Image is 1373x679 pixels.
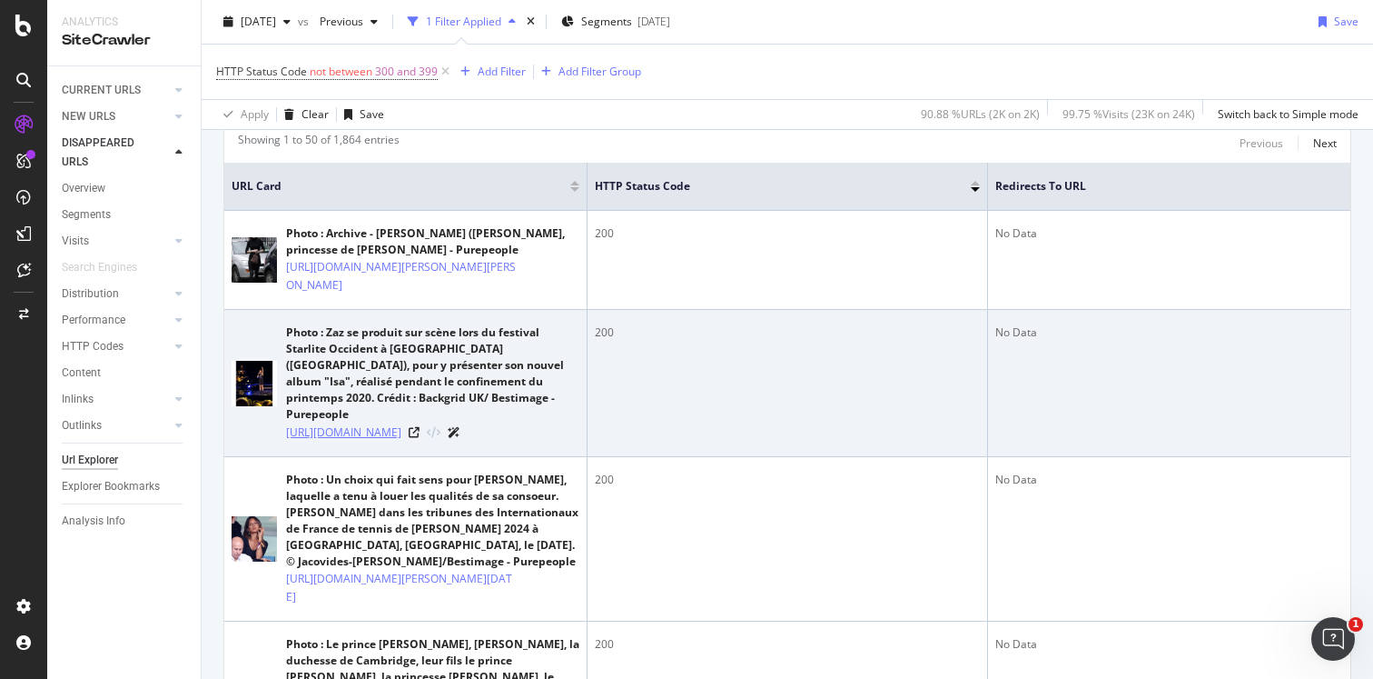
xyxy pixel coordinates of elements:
div: No Data [995,325,1343,341]
a: DISAPPEARED URLS [62,134,170,172]
div: CURRENT URLS [62,81,141,100]
a: Content [62,364,188,383]
span: Previous [312,14,363,29]
a: [URL][DOMAIN_NAME] [286,424,401,442]
button: Add Filter Group [534,61,641,83]
div: Photo : Zaz se produit sur scène lors du festival Starlite Occident à [GEOGRAPHIC_DATA] ([GEOGRAP... [286,325,579,423]
div: times [523,13,538,31]
div: Content [62,364,101,383]
div: Outlinks [62,416,102,435]
a: [URL][DOMAIN_NAME][PERSON_NAME][DATE] [286,570,520,606]
div: Analytics [62,15,186,30]
a: CURRENT URLS [62,81,170,100]
div: Visits [62,232,89,251]
a: Segments [62,205,188,225]
a: Overview [62,179,188,198]
span: URL Card [232,178,566,195]
img: main image [232,355,277,411]
button: [DATE] [216,7,298,36]
div: 1 Filter Applied [426,14,501,29]
div: NEW URLS [62,107,115,126]
a: Search Engines [62,258,155,277]
span: HTTP Status Code [595,178,943,195]
div: 99.75 % Visits ( 23K on 24K ) [1062,106,1195,122]
div: Showing 1 to 50 of 1,864 entries [238,132,400,154]
div: Performance [62,311,125,330]
button: Switch back to Simple mode [1210,100,1358,129]
button: Add Filter [453,61,526,83]
div: Next [1313,135,1337,151]
div: 90.88 % URLs ( 2K on 2K ) [921,106,1040,122]
a: HTTP Codes [62,337,170,356]
a: Url Explorer [62,451,188,470]
button: Next [1313,132,1337,154]
a: Outlinks [62,416,170,435]
a: NEW URLS [62,107,170,126]
span: Redirects to URL [995,178,1316,195]
div: Add Filter Group [558,64,641,79]
div: Photo : Archive - [PERSON_NAME] ([PERSON_NAME], princesse de [PERSON_NAME] - Purepeople [286,225,579,258]
div: No Data [995,225,1343,242]
button: Save [337,100,384,129]
div: 200 [595,325,980,341]
div: [DATE] [637,14,670,29]
a: Visit Online Page [409,427,420,438]
div: Inlinks [62,390,94,409]
div: Clear [301,106,329,122]
div: Switch back to Simple mode [1218,106,1358,122]
img: main image [232,224,277,296]
a: Inlinks [62,390,170,409]
button: Segments[DATE] [554,7,677,36]
button: 1 Filter Applied [400,7,523,36]
div: Save [1334,14,1358,29]
button: Previous [1240,132,1283,154]
div: 200 [595,636,980,653]
button: Clear [277,100,329,129]
div: 200 [595,225,980,242]
span: not between [310,64,372,79]
span: 1 [1348,617,1363,632]
a: [URL][DOMAIN_NAME][PERSON_NAME][PERSON_NAME] [286,258,520,295]
a: Performance [62,311,170,330]
div: Segments [62,205,111,225]
button: Apply [216,100,269,129]
div: 200 [595,472,980,488]
a: Explorer Bookmarks [62,477,188,496]
span: vs [298,14,312,29]
button: Save [1311,7,1358,36]
img: main image [232,506,277,573]
div: HTTP Codes [62,337,123,356]
a: Analysis Info [62,512,188,531]
a: Distribution [62,285,170,304]
div: Explorer Bookmarks [62,477,160,496]
div: Url Explorer [62,451,118,470]
span: 2025 Sep. 16th [241,14,276,29]
div: No Data [995,472,1343,488]
div: Apply [241,106,269,122]
div: Search Engines [62,258,137,277]
div: Save [360,106,384,122]
div: DISAPPEARED URLS [62,134,153,172]
div: Overview [62,179,105,198]
div: Analysis Info [62,512,125,531]
span: 300 and 399 [375,59,438,85]
span: Segments [581,14,632,29]
div: Photo : Un choix qui fait sens pour [PERSON_NAME], laquelle a tenu à louer les qualités de sa con... [286,472,579,570]
button: Previous [312,7,385,36]
div: No Data [995,636,1343,653]
button: View HTML Source [427,427,440,440]
a: AI Url Details [448,423,460,442]
iframe: Intercom live chat [1311,617,1355,661]
span: HTTP Status Code [216,64,307,79]
div: Distribution [62,285,119,304]
a: Visits [62,232,170,251]
div: SiteCrawler [62,30,186,51]
div: Previous [1240,135,1283,151]
div: Add Filter [478,64,526,79]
